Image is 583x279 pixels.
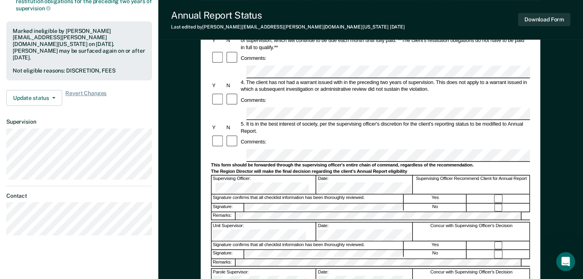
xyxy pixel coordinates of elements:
[240,55,268,61] div: Comments:
[240,30,530,51] div: 3. The client has maintained compliance with all restitution obligations in accordance to PD/POP-...
[6,118,152,125] dt: Supervision
[390,24,405,30] span: [DATE]
[6,193,152,199] dt: Contact
[65,90,106,106] span: Revert Changes
[211,124,225,130] div: Y
[317,222,413,241] div: Date:
[413,176,530,194] div: Supervising Officer Recommend Client for Annual Report
[240,78,530,92] div: 4. The client has not had a warrant issued with in the preceding two years of supervision. This d...
[225,37,239,44] div: N
[212,250,244,258] div: Signature:
[404,250,467,258] div: No
[240,138,268,145] div: Comments:
[211,82,225,89] div: Y
[13,28,146,61] div: Marked ineligible by [PERSON_NAME][EMAIL_ADDRESS][PERSON_NAME][DOMAIN_NAME][US_STATE] on [DATE]. ...
[518,13,570,26] button: Download Form
[6,90,62,106] button: Update status
[212,176,317,194] div: Supervising Officer:
[212,195,404,203] div: Signature confirms that all checklist information has been thoroughly reviewed.
[212,241,404,250] div: Signature confirms that all checklist information has been thoroughly reviewed.
[211,162,530,168] div: This form should be forwarded through the supervising officer's entire chain of command, regardle...
[211,168,530,174] div: The Region Director will make the final decision regarding the client's Annual Report eligibility
[404,241,467,250] div: Yes
[171,10,405,21] div: Annual Report Status
[240,120,530,134] div: 5. It is in the best interest of society, per the supervising officer's discretion for the client...
[212,204,244,212] div: Signature:
[240,97,268,103] div: Comments:
[171,24,405,30] div: Last edited by [PERSON_NAME][EMAIL_ADDRESS][PERSON_NAME][DOMAIN_NAME][US_STATE]
[212,259,236,266] div: Remarks:
[16,5,51,11] span: supervision
[556,252,575,271] iframe: Intercom live chat
[13,67,146,74] div: Not eligible reasons: DISCRETION, FEES
[212,212,236,220] div: Remarks:
[212,222,317,241] div: Unit Supervisor:
[404,195,467,203] div: Yes
[211,37,225,44] div: Y
[225,124,239,130] div: N
[404,204,467,212] div: No
[317,176,413,194] div: Date:
[225,82,239,89] div: N
[413,222,530,241] div: Concur with Supervising Officer's Decision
